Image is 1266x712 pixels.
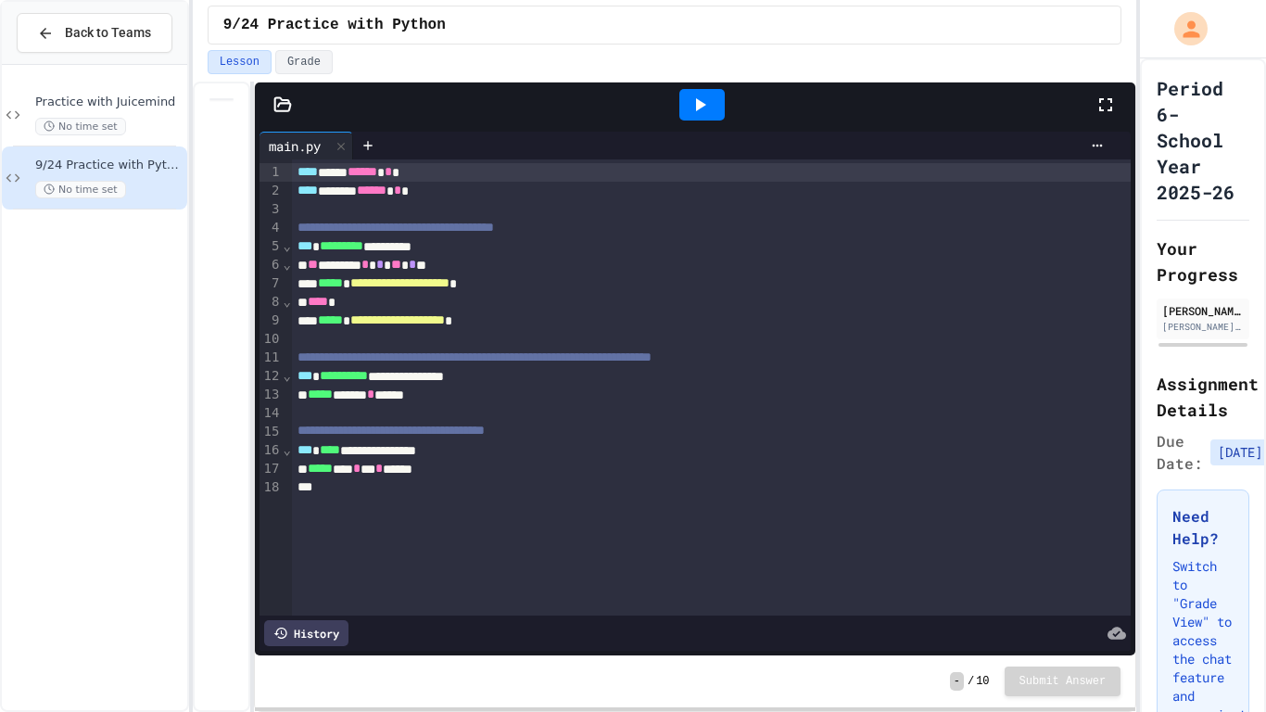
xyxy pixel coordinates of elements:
span: / [968,674,974,689]
div: 15 [260,423,283,441]
div: My Account [1155,7,1212,50]
div: 6 [260,256,283,274]
span: Practice with Juicemind [35,95,184,110]
button: Lesson [208,50,272,74]
span: 10 [976,674,989,689]
h2: Assignment Details [1157,371,1249,423]
span: Fold line [282,368,291,383]
h2: Your Progress [1157,235,1249,287]
span: No time set [35,118,126,135]
div: 4 [260,219,283,237]
div: 5 [260,237,283,256]
div: 17 [260,460,283,478]
span: Fold line [282,442,291,457]
div: 3 [260,200,283,219]
div: 8 [260,293,283,311]
div: 7 [260,274,283,293]
button: Grade [275,50,333,74]
h3: Need Help? [1172,505,1234,550]
div: [PERSON_NAME] [1162,302,1244,319]
span: Fold line [282,294,291,309]
span: No time set [35,181,126,198]
span: 9/24 Practice with Python [223,14,446,36]
button: Submit Answer [1005,667,1121,696]
span: Submit Answer [1019,674,1107,689]
div: 12 [260,367,283,386]
span: Fold line [282,257,291,272]
div: 1 [260,163,283,182]
span: 9/24 Practice with Python [35,158,184,173]
span: - [950,672,964,691]
span: Fold line [282,238,291,253]
div: [PERSON_NAME][EMAIL_ADDRESS][PERSON_NAME][DOMAIN_NAME] [1162,320,1244,334]
div: 2 [260,182,283,200]
span: Back to Teams [65,23,151,43]
div: 10 [260,330,283,349]
div: 13 [260,386,283,404]
div: 11 [260,349,283,367]
div: 16 [260,441,283,460]
div: main.py [260,132,353,159]
div: 9 [260,311,283,330]
div: History [264,620,348,646]
span: Due Date: [1157,430,1203,475]
h1: Period 6- School Year 2025-26 [1157,75,1249,205]
button: Back to Teams [17,13,172,53]
div: 14 [260,404,283,423]
div: main.py [260,136,330,156]
div: 18 [260,478,283,497]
